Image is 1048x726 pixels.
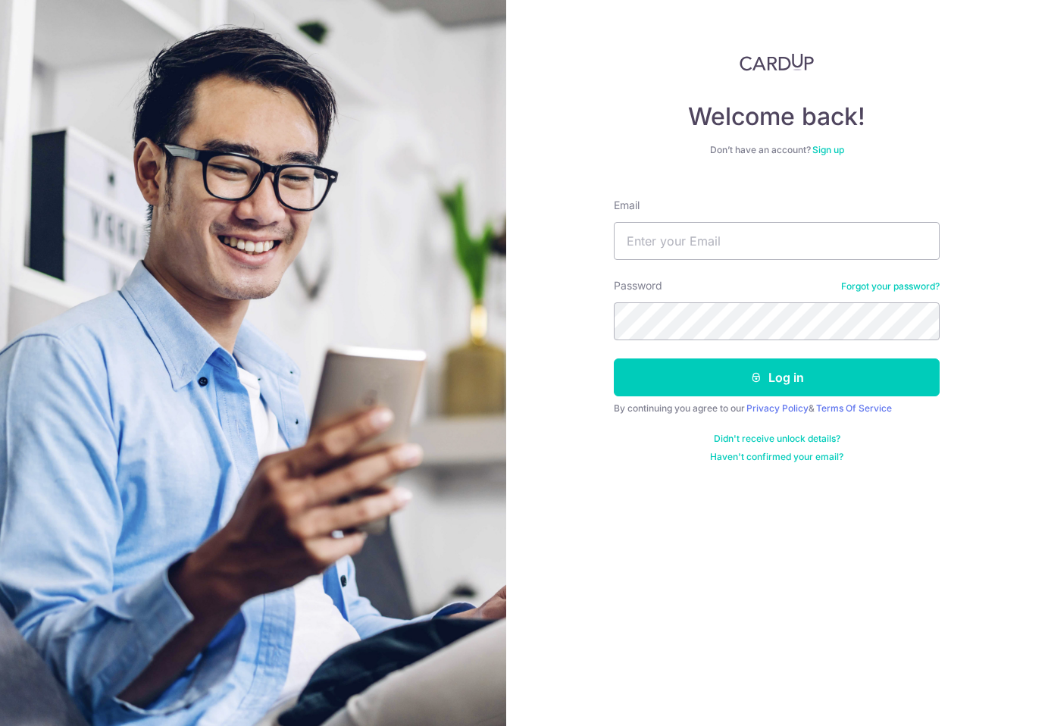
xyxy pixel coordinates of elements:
[714,433,840,445] a: Didn't receive unlock details?
[841,280,940,293] a: Forgot your password?
[614,402,940,415] div: By continuing you agree to our &
[710,451,843,463] a: Haven't confirmed your email?
[614,102,940,132] h4: Welcome back!
[614,222,940,260] input: Enter your Email
[614,198,640,213] label: Email
[816,402,892,414] a: Terms Of Service
[614,358,940,396] button: Log in
[614,144,940,156] div: Don’t have an account?
[614,278,662,293] label: Password
[746,402,809,414] a: Privacy Policy
[812,144,844,155] a: Sign up
[740,53,814,71] img: CardUp Logo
